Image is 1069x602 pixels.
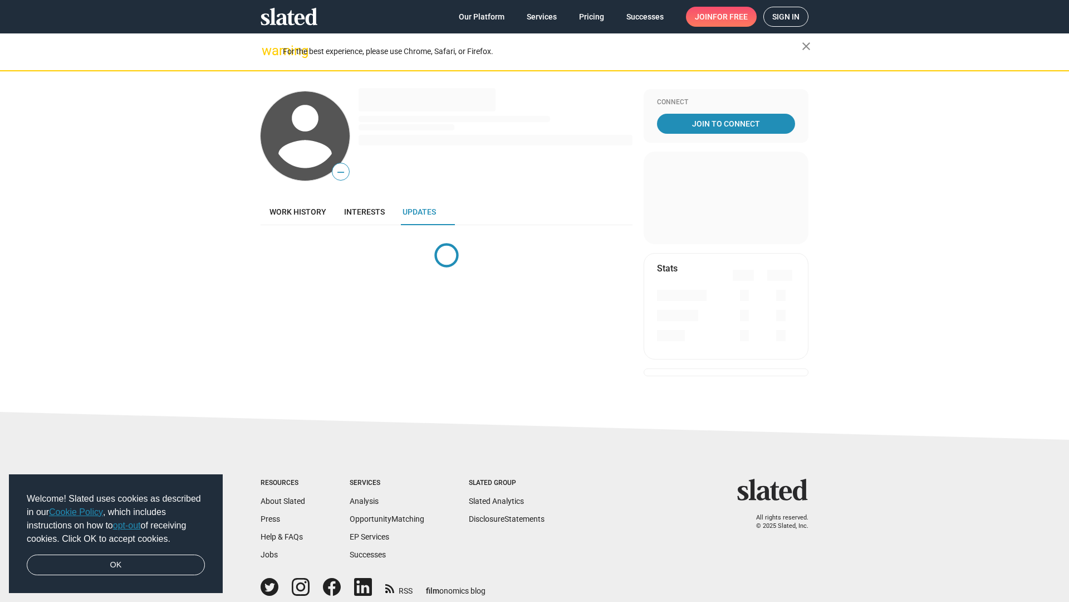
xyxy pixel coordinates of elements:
a: OpportunityMatching [350,514,424,523]
a: Press [261,514,280,523]
span: Successes [626,7,664,27]
span: Interests [344,207,385,216]
mat-icon: warning [262,44,275,57]
a: DisclosureStatements [469,514,545,523]
a: Services [518,7,566,27]
a: Updates [394,198,445,225]
a: About Slated [261,497,305,506]
span: Work history [269,207,326,216]
a: Sign in [763,7,808,27]
a: Pricing [570,7,613,27]
span: Welcome! Slated uses cookies as described in our , which includes instructions on how to of recei... [27,492,205,546]
mat-icon: close [800,40,813,53]
span: Join [695,7,748,27]
span: for free [713,7,748,27]
span: — [332,165,349,179]
span: Join To Connect [659,114,793,134]
div: Services [350,479,424,488]
a: Successes [617,7,673,27]
mat-card-title: Stats [657,263,678,274]
a: Jobs [261,550,278,559]
a: opt-out [113,521,141,530]
a: Slated Analytics [469,497,524,506]
a: Our Platform [450,7,513,27]
span: Pricing [579,7,604,27]
div: Resources [261,479,305,488]
div: cookieconsent [9,474,223,594]
a: EP Services [350,532,389,541]
p: All rights reserved. © 2025 Slated, Inc. [744,514,808,530]
a: dismiss cookie message [27,555,205,576]
div: For the best experience, please use Chrome, Safari, or Firefox. [283,44,802,59]
span: Updates [403,207,436,216]
a: Work history [261,198,335,225]
span: Our Platform [459,7,504,27]
a: Analysis [350,497,379,506]
span: film [426,586,439,595]
div: Connect [657,98,795,107]
span: Sign in [772,7,800,26]
a: Cookie Policy [49,507,103,517]
a: RSS [385,579,413,596]
a: Interests [335,198,394,225]
a: Successes [350,550,386,559]
a: Help & FAQs [261,532,303,541]
a: Joinfor free [686,7,757,27]
a: Join To Connect [657,114,795,134]
span: Services [527,7,557,27]
div: Slated Group [469,479,545,488]
a: filmonomics blog [426,577,486,596]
